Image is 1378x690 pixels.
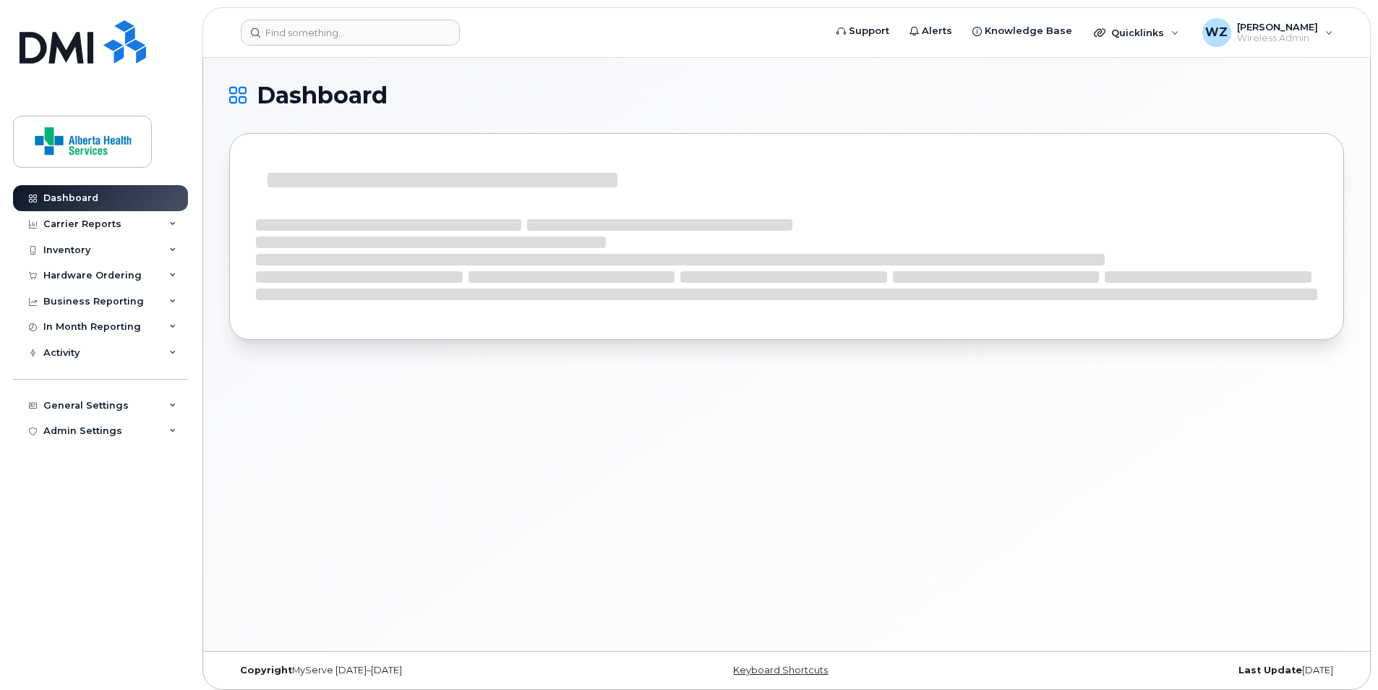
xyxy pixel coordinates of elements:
span: Dashboard [257,85,388,106]
strong: Copyright [240,665,292,676]
div: MyServe [DATE]–[DATE] [229,665,601,676]
div: [DATE] [972,665,1344,676]
strong: Last Update [1238,665,1302,676]
a: Keyboard Shortcuts [733,665,828,676]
